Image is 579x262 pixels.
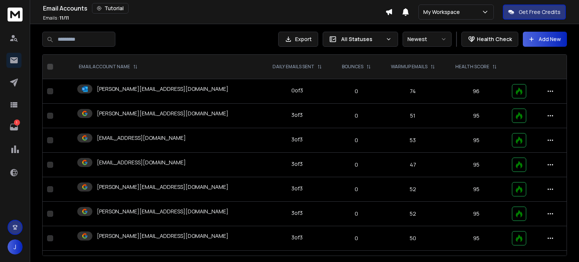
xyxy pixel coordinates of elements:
p: BOUNCES [342,64,363,70]
td: 53 [380,128,445,153]
td: 95 [445,128,507,153]
td: 95 [445,104,507,128]
p: DAILY EMAILS SENT [273,64,314,70]
td: 95 [445,226,507,251]
div: 3 of 3 [291,209,303,217]
div: 3 of 3 [291,160,303,168]
p: 0 [337,136,376,144]
td: 95 [445,153,507,177]
p: 0 [337,87,376,95]
p: Get Free Credits [519,8,561,16]
div: 3 of 3 [291,234,303,241]
td: 50 [380,226,445,251]
div: 3 of 3 [291,111,303,119]
div: 3 of 3 [291,185,303,192]
td: 96 [445,79,507,104]
td: 95 [445,202,507,226]
td: 74 [380,79,445,104]
button: Export [278,32,318,47]
p: 0 [337,234,376,242]
p: [PERSON_NAME][EMAIL_ADDRESS][DOMAIN_NAME] [97,183,228,191]
p: [PERSON_NAME][EMAIL_ADDRESS][DOMAIN_NAME] [97,232,228,240]
button: Newest [403,32,452,47]
p: My Workspace [423,8,463,16]
td: 95 [445,177,507,202]
p: 0 [337,112,376,120]
td: 52 [380,177,445,202]
div: EMAIL ACCOUNT NAME [79,64,138,70]
p: 0 [337,161,376,169]
p: [PERSON_NAME][EMAIL_ADDRESS][DOMAIN_NAME] [97,85,228,93]
span: 11 / 11 [60,15,69,21]
p: All Statuses [341,35,383,43]
td: 47 [380,153,445,177]
button: Add New [523,32,567,47]
button: J [8,239,23,254]
p: 1 [14,120,20,126]
p: Health Check [477,35,512,43]
p: [PERSON_NAME][EMAIL_ADDRESS][DOMAIN_NAME] [97,110,228,117]
a: 1 [6,120,21,135]
p: HEALTH SCORE [455,64,489,70]
p: 0 [337,185,376,193]
div: 3 of 3 [291,136,303,143]
button: Health Check [461,32,518,47]
div: Email Accounts [43,3,385,14]
p: WARMUP EMAILS [391,64,427,70]
p: 0 [337,210,376,218]
td: 51 [380,104,445,128]
p: [EMAIL_ADDRESS][DOMAIN_NAME] [97,159,186,166]
p: Emails : [43,15,69,21]
p: [PERSON_NAME][EMAIL_ADDRESS][DOMAIN_NAME] [97,208,228,215]
p: [EMAIL_ADDRESS][DOMAIN_NAME] [97,134,186,142]
button: Tutorial [92,3,129,14]
td: 52 [380,202,445,226]
button: Get Free Credits [503,5,566,20]
div: 0 of 3 [291,87,303,94]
